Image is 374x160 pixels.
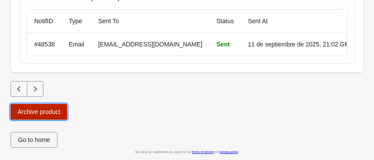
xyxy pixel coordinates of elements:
button: Next [27,81,43,97]
th: NotifID [27,10,62,33]
a: terms of service [192,150,213,153]
button: Archive product [11,104,67,120]
a: privacy policy [219,150,238,153]
th: Sent To [91,10,209,33]
td: [EMAIL_ADDRESS][DOMAIN_NAME] [91,33,209,56]
th: Status [209,10,241,33]
span: Go to home [18,136,50,143]
th: Type [62,10,91,33]
td: Email [62,33,91,56]
th: Sent At [241,10,366,33]
span: Archive product [18,108,60,115]
nav: Pagination [11,81,363,97]
button: Go to home [11,132,58,148]
th: #48538 [27,33,62,56]
div: Sent [216,40,234,49]
div: By using our application you agree to our and . [11,148,363,156]
button: Previous [11,81,27,97]
td: 11 de septiembre de 2025, 21:02 GMT-6 [241,33,366,56]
